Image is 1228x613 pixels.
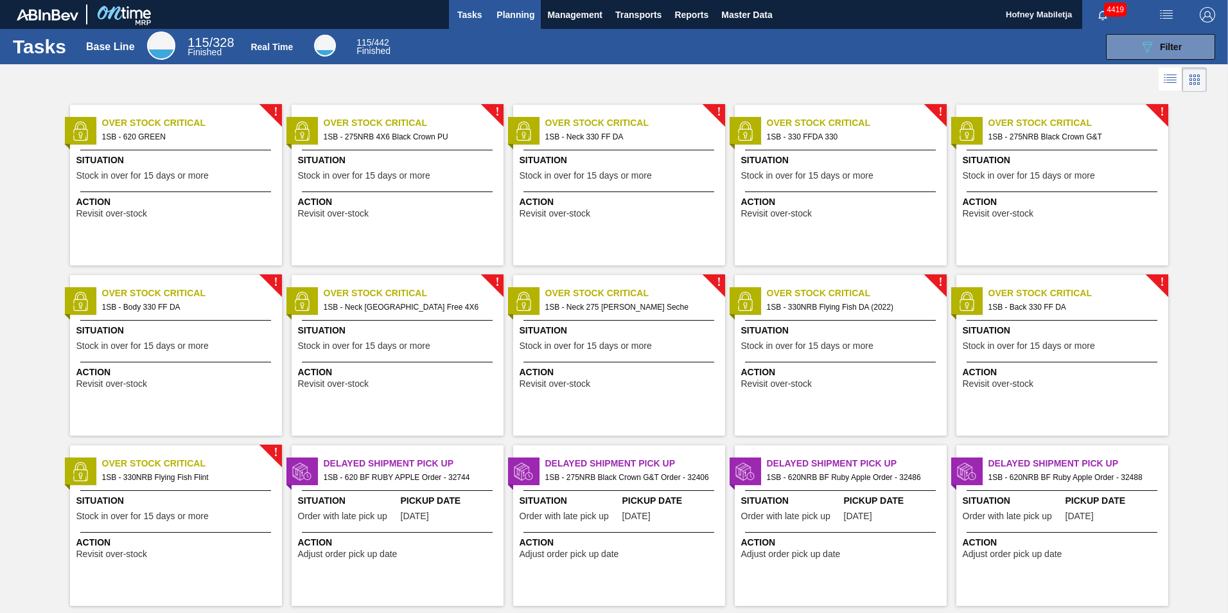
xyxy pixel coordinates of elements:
[102,470,272,484] span: 1SB - 330NRB Flying Fish Flint
[963,549,1062,559] span: Adjust order pick up date
[298,154,500,167] span: Situation
[520,366,722,379] span: Action
[741,366,943,379] span: Action
[76,379,147,389] span: Revisit over-stock
[76,195,279,209] span: Action
[963,154,1165,167] span: Situation
[520,494,619,508] span: Situation
[76,549,147,559] span: Revisit over-stock
[495,278,499,287] span: !
[767,470,936,484] span: 1SB - 620NRB BF Ruby Apple Order - 32486
[957,121,976,141] img: status
[674,7,708,22] span: Reports
[721,7,772,22] span: Master Data
[963,195,1165,209] span: Action
[76,341,209,351] span: Stock in over for 15 days or more
[298,341,430,351] span: Stock in over for 15 days or more
[622,511,651,521] span: 10/02/2025
[957,292,976,311] img: status
[298,195,500,209] span: Action
[356,37,389,48] span: / 442
[741,341,873,351] span: Stock in over for 15 days or more
[292,292,311,311] img: status
[963,324,1165,337] span: Situation
[957,462,976,481] img: status
[188,35,234,49] span: / 328
[1106,34,1215,60] button: Filter
[356,37,371,48] span: 115
[147,31,175,60] div: Base Line
[741,549,841,559] span: Adjust order pick up date
[274,107,277,117] span: !
[298,379,369,389] span: Revisit over-stock
[988,116,1168,130] span: Over Stock Critical
[324,457,504,470] span: Delayed Shipment Pick Up
[1160,42,1182,52] span: Filter
[844,511,872,521] span: 10/08/2025
[963,209,1033,218] span: Revisit over-stock
[988,457,1168,470] span: Delayed Shipment Pick Up
[298,171,430,181] span: Stock in over for 15 days or more
[514,462,533,481] img: status
[71,462,90,481] img: status
[250,42,293,52] div: Real Time
[767,130,936,144] span: 1SB - 330 FFDA 330
[1082,6,1123,24] button: Notifications
[274,448,277,458] span: !
[1066,511,1094,521] span: 10/08/2025
[963,366,1165,379] span: Action
[102,116,282,130] span: Over Stock Critical
[298,209,369,218] span: Revisit over-stock
[844,494,943,508] span: Pickup Date
[401,494,500,508] span: Pickup Date
[520,536,722,549] span: Action
[520,324,722,337] span: Situation
[520,195,722,209] span: Action
[938,278,942,287] span: !
[188,47,222,57] span: Finished
[274,278,277,287] span: !
[1160,278,1164,287] span: !
[314,35,336,57] div: Real Time
[356,46,390,56] span: Finished
[298,511,387,521] span: Order with late pick up
[188,37,234,57] div: Base Line
[963,171,1095,181] span: Stock in over for 15 days or more
[1159,7,1174,22] img: userActions
[324,287,504,300] span: Over Stock Critical
[520,171,652,181] span: Stock in over for 15 days or more
[741,171,873,181] span: Stock in over for 15 days or more
[102,300,272,314] span: 1SB - Body 330 FF DA
[767,457,947,470] span: Delayed Shipment Pick Up
[76,536,279,549] span: Action
[324,470,493,484] span: 1SB - 620 BF RUBY APPLE Order - 32744
[86,41,135,53] div: Base Line
[1200,7,1215,22] img: Logout
[963,511,1052,521] span: Order with late pick up
[545,116,725,130] span: Over Stock Critical
[76,511,209,521] span: Stock in over for 15 days or more
[963,379,1033,389] span: Revisit over-stock
[1182,67,1207,92] div: Card Vision
[963,536,1165,549] span: Action
[1066,494,1165,508] span: Pickup Date
[324,300,493,314] span: 1SB - Neck 330NRB Castle Free 4X6
[938,107,942,117] span: !
[520,154,722,167] span: Situation
[71,121,90,141] img: status
[455,7,484,22] span: Tasks
[622,494,722,508] span: Pickup Date
[520,549,619,559] span: Adjust order pick up date
[76,324,279,337] span: Situation
[298,494,398,508] span: Situation
[741,324,943,337] span: Situation
[741,536,943,549] span: Action
[741,154,943,167] span: Situation
[545,130,715,144] span: 1SB - Neck 330 FF DA
[615,7,662,22] span: Transports
[520,511,609,521] span: Order with late pick up
[963,494,1062,508] span: Situation
[741,379,812,389] span: Revisit over-stock
[741,209,812,218] span: Revisit over-stock
[298,536,500,549] span: Action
